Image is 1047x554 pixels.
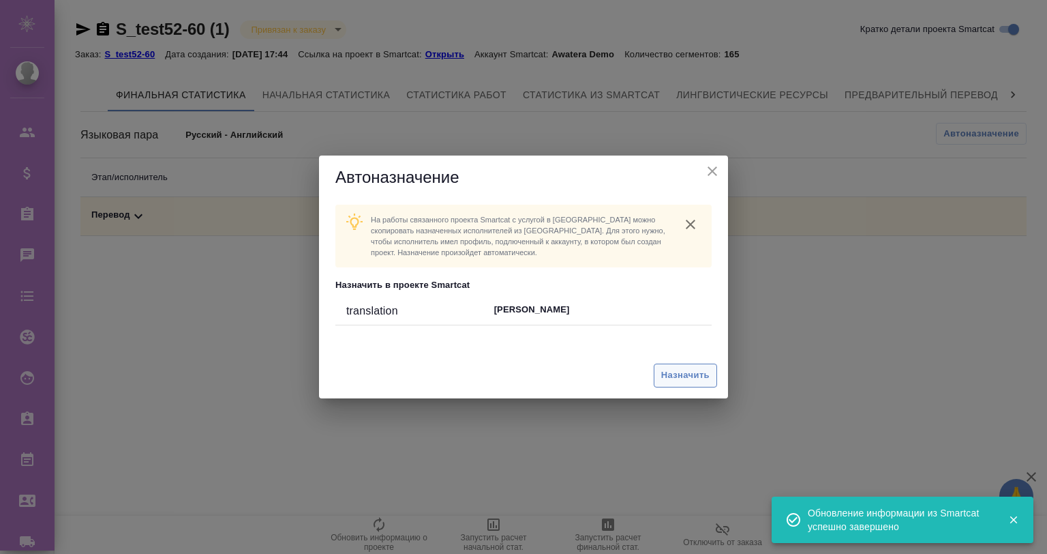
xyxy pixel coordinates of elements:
span: Назначить [661,368,710,383]
button: close [680,214,701,235]
p: На работы связанного проекта Smartcat c услугой в [GEOGRAPHIC_DATA] можно скопировать назначенных... [371,214,669,258]
p: [PERSON_NAME] [494,303,701,317]
button: Закрыть [999,514,1027,526]
button: close [702,161,723,181]
h5: Автоназначение [335,166,712,188]
button: Назначить [654,364,717,388]
div: Обновление информации из Smartcat успешно завершено [808,506,988,534]
div: translation [346,303,494,319]
p: Назначить в проекте Smartcat [335,278,712,292]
